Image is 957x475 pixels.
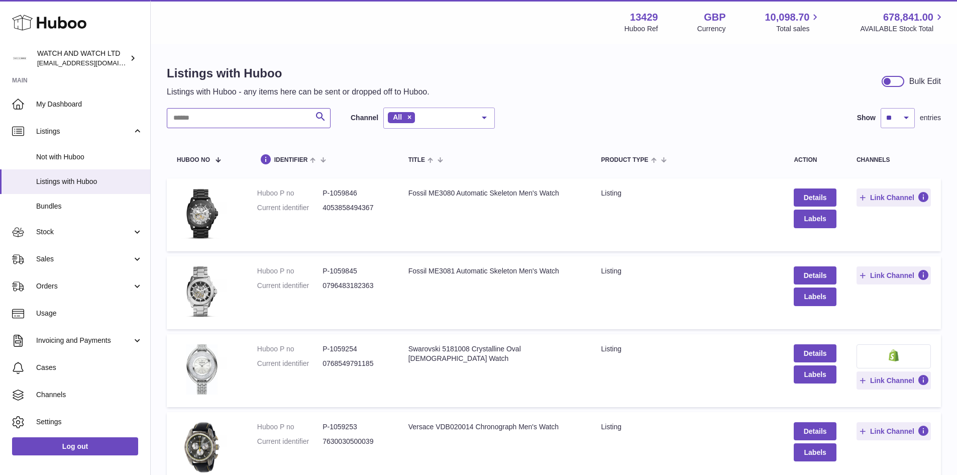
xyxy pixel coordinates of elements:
span: [EMAIL_ADDRESS][DOMAIN_NAME] [37,59,148,67]
a: Details [794,188,836,207]
button: Link Channel [857,371,931,390]
label: Channel [351,113,378,123]
span: 10,098.70 [765,11,809,24]
span: Invoicing and Payments [36,336,132,345]
span: Channels [36,390,143,400]
div: Bulk Edit [909,76,941,87]
span: title [408,157,425,163]
dd: P-1059253 [323,422,388,432]
a: 678,841.00 AVAILABLE Stock Total [860,11,945,34]
dd: P-1059846 [323,188,388,198]
span: Settings [36,417,143,427]
img: shopify-small.png [889,349,899,361]
div: action [794,157,836,163]
a: Log out [12,437,138,455]
span: identifier [274,157,308,163]
div: listing [601,188,774,198]
div: Swarovski 5181008 Crystalline Oval [DEMOGRAPHIC_DATA] Watch [408,344,581,363]
button: Link Channel [857,266,931,284]
span: Product Type [601,157,649,163]
span: Link Channel [870,271,914,280]
dt: Current identifier [257,437,323,446]
button: Labels [794,365,836,384]
span: Link Channel [870,193,914,202]
button: Labels [794,443,836,461]
span: My Dashboard [36,100,143,109]
dt: Current identifier [257,203,323,213]
div: channels [857,157,931,163]
button: Labels [794,288,836,306]
span: Link Channel [870,427,914,436]
span: Not with Huboo [36,152,143,162]
div: Huboo Ref [624,24,658,34]
img: Fossil ME3080 Automatic Skeleton Men's Watch [177,188,227,239]
a: Details [794,266,836,284]
dd: P-1059254 [323,344,388,354]
div: listing [601,344,774,354]
span: Link Channel [870,376,914,385]
span: Stock [36,227,132,237]
button: Labels [794,210,836,228]
dd: 0768549791185 [323,359,388,368]
span: Huboo no [177,157,210,163]
h1: Listings with Huboo [167,65,430,81]
span: entries [920,113,941,123]
img: Swarovski 5181008 Crystalline Oval Ladies Watch [177,344,227,395]
a: Details [794,344,836,362]
span: Listings [36,127,132,136]
button: Link Channel [857,188,931,207]
span: All [393,113,402,121]
div: listing [601,266,774,276]
span: AVAILABLE Stock Total [860,24,945,34]
a: 10,098.70 Total sales [765,11,821,34]
span: Orders [36,281,132,291]
dt: Huboo P no [257,422,323,432]
dt: Current identifier [257,281,323,291]
a: Details [794,422,836,440]
span: Total sales [776,24,821,34]
span: Sales [36,254,132,264]
dd: P-1059845 [323,266,388,276]
strong: GBP [704,11,725,24]
img: Fossil ME3081 Automatic Skeleton Men's Watch [177,266,227,317]
dt: Huboo P no [257,344,323,354]
span: Listings with Huboo [36,177,143,186]
div: Fossil ME3081 Automatic Skeleton Men's Watch [408,266,581,276]
span: 678,841.00 [883,11,933,24]
div: WATCH AND WATCH LTD [37,49,128,68]
div: listing [601,422,774,432]
span: Usage [36,309,143,318]
dt: Huboo P no [257,266,323,276]
dd: 4053858494367 [323,203,388,213]
p: Listings with Huboo - any items here can be sent or dropped off to Huboo. [167,86,430,98]
div: Fossil ME3080 Automatic Skeleton Men's Watch [408,188,581,198]
img: Versace VDB020014 Chronograph Men's Watch [177,422,227,472]
dt: Huboo P no [257,188,323,198]
img: internalAdmin-13429@internal.huboo.com [12,51,27,66]
dd: 7630030500039 [323,437,388,446]
dt: Current identifier [257,359,323,368]
strong: 13429 [630,11,658,24]
span: Bundles [36,202,143,211]
span: Cases [36,363,143,372]
button: Link Channel [857,422,931,440]
label: Show [857,113,876,123]
dd: 0796483182363 [323,281,388,291]
div: Currency [697,24,726,34]
div: Versace VDB020014 Chronograph Men's Watch [408,422,581,432]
